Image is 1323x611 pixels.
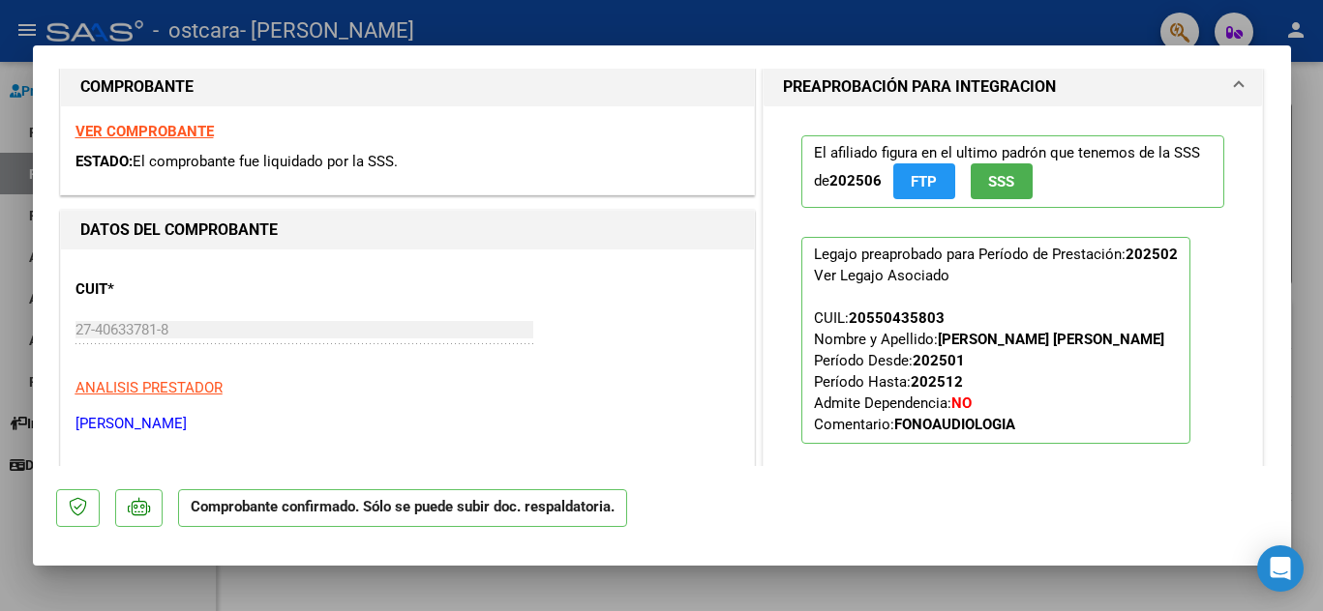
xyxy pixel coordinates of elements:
h1: PREAPROBACIÓN PARA INTEGRACION [783,75,1056,99]
strong: 202502 [1126,246,1178,263]
div: Ver Legajo Asociado [814,265,949,286]
a: VER COMPROBANTE [75,123,214,140]
div: Open Intercom Messenger [1257,545,1304,592]
button: FTP [893,163,955,199]
span: CUIL: Nombre y Apellido: Período Desde: Período Hasta: Admite Dependencia: [814,309,1164,433]
span: El comprobante fue liquidado por la SSS. [133,153,398,170]
button: SSS [971,163,1033,199]
div: PREAPROBACIÓN PARA INTEGRACION [764,106,1263,488]
div: 20550435803 [849,307,945,329]
strong: [PERSON_NAME] [PERSON_NAME] [938,331,1164,348]
strong: COMPROBANTE [80,77,194,96]
strong: 202512 [911,373,963,391]
span: SSS [988,173,1014,190]
p: Area destinado * [75,464,275,486]
span: ANALISIS PRESTADOR [75,379,223,396]
strong: 202501 [913,352,965,369]
p: Legajo preaprobado para Período de Prestación: [801,237,1190,444]
strong: 202506 [829,172,882,189]
span: ESTADO: [75,153,133,170]
strong: NO [951,394,972,412]
strong: FONOAUDIOLOGIA [894,416,1015,433]
strong: DATOS DEL COMPROBANTE [80,220,278,239]
span: FTP [911,173,937,190]
p: El afiliado figura en el ultimo padrón que tenemos de la SSS de [801,135,1225,208]
p: CUIT [75,278,275,301]
p: Comprobante confirmado. Sólo se puede subir doc. respaldatoria. [178,489,627,527]
p: [PERSON_NAME] [75,413,739,435]
span: Comentario: [814,416,1015,433]
mat-expansion-panel-header: PREAPROBACIÓN PARA INTEGRACION [764,68,1263,106]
